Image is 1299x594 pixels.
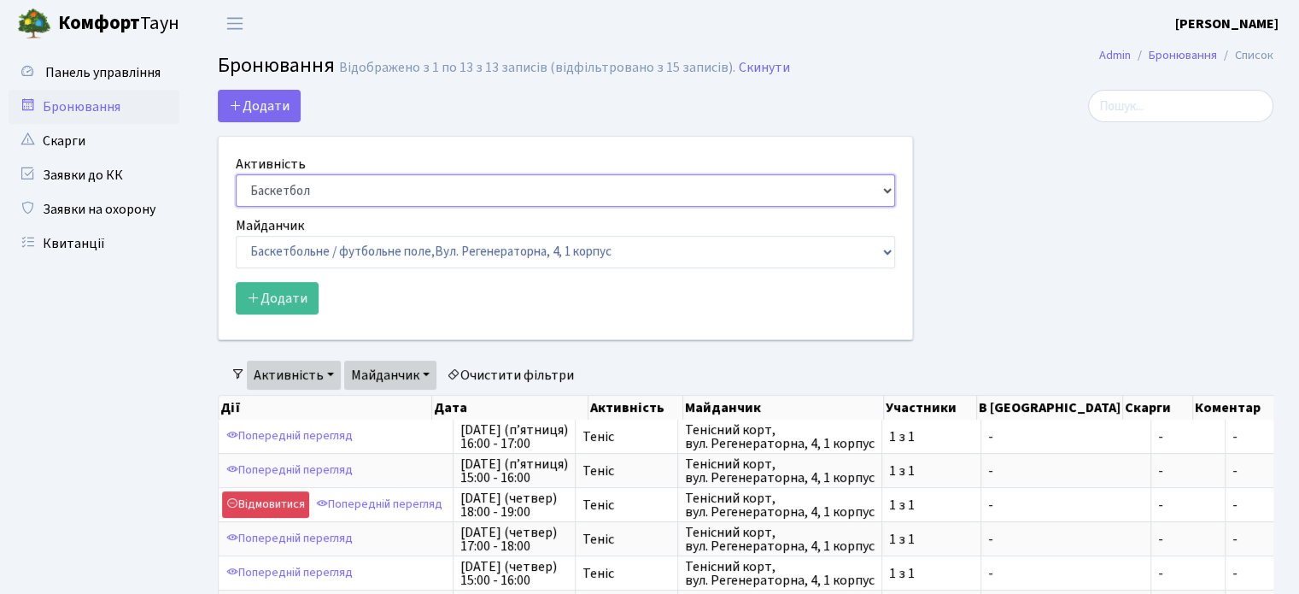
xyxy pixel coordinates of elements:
[460,560,568,587] span: [DATE] (четвер) 15:00 - 16:00
[236,154,306,174] label: Активність
[344,361,436,390] a: Майданчик
[1232,530,1238,549] span: -
[1175,15,1279,33] b: [PERSON_NAME]
[1074,38,1299,74] nav: breadcrumb
[988,430,1144,444] span: -
[460,526,568,553] span: [DATE] (четвер) 17:00 - 18:00
[9,158,179,192] a: Заявки до КК
[222,457,357,484] a: Попередній перегляд
[219,396,432,420] th: Дії
[1175,14,1279,34] a: [PERSON_NAME]
[9,192,179,226] a: Заявки на охорону
[218,90,301,122] button: Додати
[222,491,309,518] a: Відмовитися
[582,430,670,444] span: Теніс
[58,9,179,38] span: Таун
[1158,498,1218,512] span: -
[582,498,670,512] span: Теніс
[1158,567,1218,580] span: -
[9,56,179,90] a: Панель управління
[222,560,357,586] a: Попередній перегляд
[1158,430,1218,444] span: -
[247,361,341,390] a: Активність
[9,226,179,261] a: Квитанції
[685,526,875,553] span: Тенісний корт, вул. Регенераторна, 4, 1 корпус
[1232,462,1238,480] span: -
[222,526,357,552] a: Попередній перегляд
[1193,396,1281,420] th: Коментар
[582,464,670,478] span: Теніс
[988,567,1144,580] span: -
[889,430,974,444] span: 1 з 1
[588,396,683,420] th: Активність
[1088,90,1273,122] input: Пошук...
[460,423,568,450] span: [DATE] (п’ятниця) 16:00 - 17:00
[460,457,568,485] span: [DATE] (п’ятниця) 15:00 - 16:00
[1149,46,1217,64] a: Бронювання
[685,423,875,450] span: Тенісний корт, вул. Регенераторна, 4, 1 корпус
[9,124,179,158] a: Скарги
[685,491,875,519] span: Тенісний корт, вул. Регенераторна, 4, 1 корпус
[988,498,1144,512] span: -
[236,215,304,236] label: Майданчик
[1232,427,1238,446] span: -
[884,396,977,420] th: Участники
[1123,396,1193,420] th: Скарги
[582,532,670,546] span: Теніс
[440,361,581,390] a: Очистити фільтри
[685,560,875,587] span: Тенісний корт, вул. Регенераторна, 4, 1 корпус
[582,567,670,580] span: Теніс
[988,532,1144,546] span: -
[889,567,974,580] span: 1 з 1
[236,282,319,315] button: Додати
[889,464,974,478] span: 1 з 1
[45,63,161,82] span: Панель управління
[312,491,447,518] a: Попередній перегляд
[58,9,140,37] b: Комфорт
[17,7,51,41] img: logo.png
[977,396,1123,420] th: В [GEOGRAPHIC_DATA]
[889,498,974,512] span: 1 з 1
[432,396,588,420] th: Дата
[1232,496,1238,515] span: -
[460,491,568,519] span: [DATE] (четвер) 18:00 - 19:00
[1232,564,1238,583] span: -
[339,60,735,76] div: Відображено з 1 по 13 з 13 записів (відфільтровано з 15 записів).
[222,423,357,450] a: Попередній перегляд
[1158,532,1218,546] span: -
[214,9,256,38] button: Переключити навігацію
[988,464,1144,478] span: -
[1099,46,1131,64] a: Admin
[9,90,179,124] a: Бронювання
[685,457,875,485] span: Тенісний корт, вул. Регенераторна, 4, 1 корпус
[889,532,974,546] span: 1 з 1
[218,50,335,80] span: Бронювання
[683,396,884,420] th: Майданчик
[739,60,790,76] a: Скинути
[1158,464,1218,478] span: -
[1217,46,1273,65] li: Список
